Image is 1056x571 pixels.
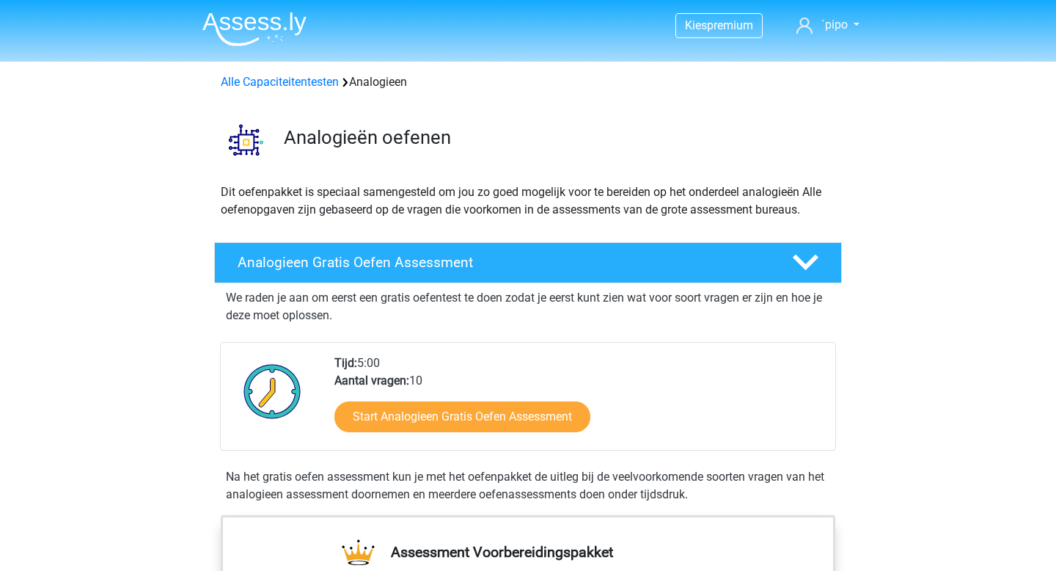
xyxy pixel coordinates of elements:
span: Kies [685,18,707,32]
h4: Analogieen Gratis Oefen Assessment [238,254,769,271]
p: Dit oefenpakket is speciaal samengesteld om jou zo goed mogelijk voor te bereiden op het onderdee... [221,183,835,219]
b: Tijd: [334,356,357,370]
a: Start Analogieen Gratis Oefen Assessment [334,401,590,432]
div: 5:00 10 [323,354,835,450]
span: `pipo [821,18,848,32]
a: `pipo [791,16,865,34]
b: Aantal vragen: [334,374,409,388]
img: Klok [235,354,309,428]
div: Analogieen [215,73,841,91]
span: premium [707,18,753,32]
h3: Analogieën oefenen [284,126,830,149]
a: Analogieen Gratis Oefen Assessment [208,242,848,283]
img: analogieen [215,109,277,171]
a: Kiespremium [676,15,762,35]
img: Assessly [202,12,307,46]
p: We raden je aan om eerst een gratis oefentest te doen zodat je eerst kunt zien wat voor soort vra... [226,289,830,324]
a: Alle Capaciteitentesten [221,75,339,89]
div: Na het gratis oefen assessment kun je met het oefenpakket de uitleg bij de veelvoorkomende soorte... [220,468,836,503]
